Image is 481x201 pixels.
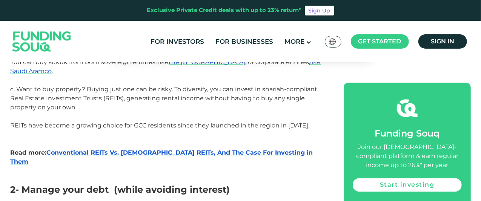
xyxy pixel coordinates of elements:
span: More [284,38,304,45]
span: ) [227,184,230,195]
span: Funding Souq [375,128,440,139]
span: Read more: [11,149,47,156]
img: Logo [5,23,79,61]
div: Join our [DEMOGRAPHIC_DATA]-compliant platform & earn regular income up to 26%* per year [353,143,461,170]
a: Conventional REITs Vs. [DEMOGRAPHIC_DATA] REITs, And The Case For Investing in Them [11,149,313,165]
a: Sign in [418,34,467,49]
span: Get started [358,38,401,45]
div: Exclusive Private Credit deals with up to 23% return* [147,6,302,15]
img: fsicon [397,98,418,119]
a: Sign Up [305,6,334,15]
a: For Investors [149,35,206,48]
a: For Businesses [214,35,275,48]
img: SA Flag [329,38,336,45]
span: Sign in [431,38,454,45]
a: Start investing [353,178,461,192]
span: REITs have become a growing choice for GCC residents since they launched in the region in [DATE]. [11,122,310,129]
span: c. Want to buy property? Buying just one can be risky. To diversify, you can invest in shariah-co... [11,86,318,111]
span: 2- Manage your debt (while avoiding interest [11,184,227,195]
